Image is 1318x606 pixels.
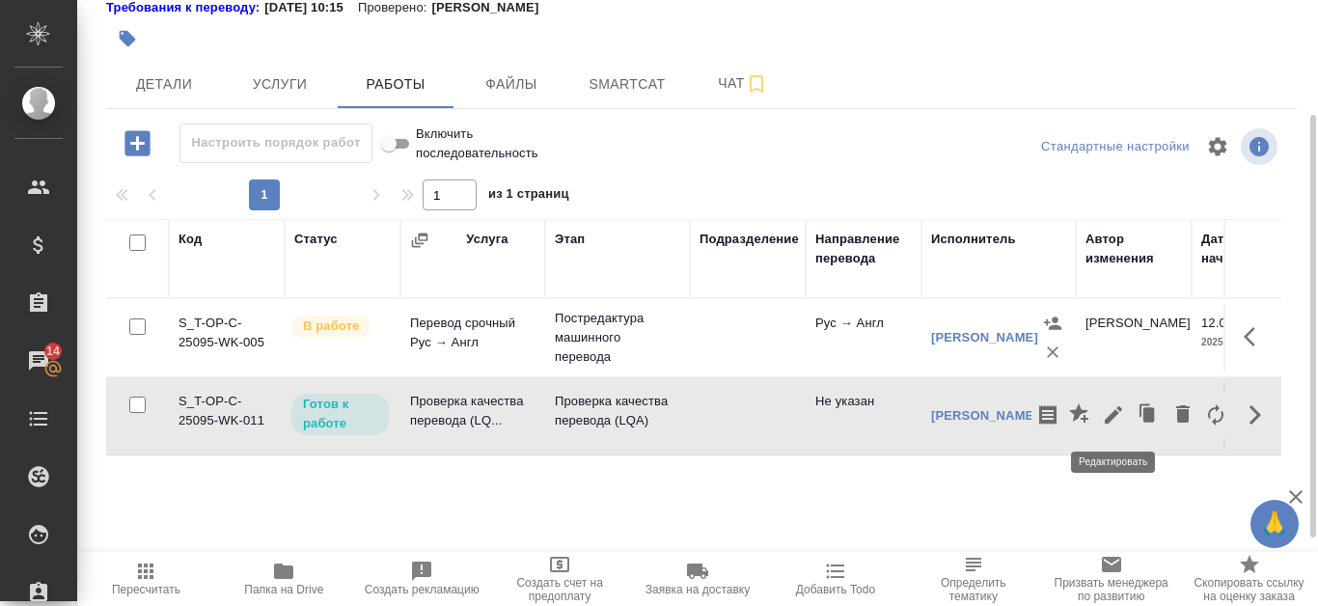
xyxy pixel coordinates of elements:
[806,382,921,450] td: Не указан
[503,576,618,603] span: Создать счет на предоплату
[244,583,323,596] span: Папка на Drive
[1038,338,1067,367] button: Удалить
[1199,392,1232,438] button: Заменить
[1038,387,1067,416] button: Назначить
[1042,552,1180,606] button: Призвать менеджера по развитию
[931,408,1038,423] a: [PERSON_NAME]
[1232,314,1278,360] button: Здесь прячутся важные кнопки
[400,382,545,450] td: Проверка качества перевода (LQ...
[491,552,629,606] button: Создать счет на предоплату
[303,317,359,336] p: В работе
[294,230,338,249] div: Статус
[1038,309,1067,338] button: Назначить
[931,230,1016,249] div: Исполнитель
[916,576,1030,603] span: Определить тематику
[1076,304,1192,372] td: [PERSON_NAME]
[555,230,585,249] div: Этап
[1192,576,1306,603] span: Скопировать ссылку на оценку заказа
[169,382,285,450] td: S_T-OP-C-25095-WK-011
[581,72,673,96] span: Smartcat
[303,395,377,433] p: Готов к работе
[400,304,545,372] td: Перевод срочный Рус → Англ
[118,72,210,96] span: Детали
[289,392,391,437] div: Исполнитель может приступить к работе
[77,552,215,606] button: Пересчитать
[112,583,180,596] span: Пересчитать
[289,314,391,340] div: Исполнитель выполняет работу
[178,230,202,249] div: Код
[806,304,921,372] td: Рус → Англ
[215,552,353,606] button: Папка на Drive
[1232,392,1278,438] button: Скрыть кнопки
[629,552,767,606] button: Заявка на доставку
[1180,552,1318,606] button: Скопировать ссылку на оценку заказа
[169,304,285,372] td: S_T-OP-C-25095-WK-005
[1130,392,1167,438] button: Клонировать
[645,583,750,596] span: Заявка на доставку
[697,71,789,96] span: Чат
[1250,500,1299,548] button: 🙏
[1076,382,1192,450] td: [PERSON_NAME]
[416,124,538,163] span: Включить последовательность
[1194,124,1241,170] span: Настроить таблицу
[1054,576,1168,603] span: Призвать менеджера по развитию
[5,337,72,385] a: 14
[1201,316,1237,330] p: 12.09,
[233,72,326,96] span: Услуги
[365,583,480,596] span: Создать рекламацию
[815,230,912,268] div: Направление перевода
[106,17,149,60] button: Добавить тэг
[700,230,799,249] div: Подразделение
[353,552,491,606] button: Создать рекламацию
[35,342,71,361] span: 14
[1201,230,1278,268] div: Дата начала
[745,72,768,96] svg: Подписаться
[349,72,442,96] span: Работы
[488,182,569,210] span: из 1 страниц
[465,72,558,96] span: Файлы
[766,552,904,606] button: Добавить Todo
[1258,504,1291,544] span: 🙏
[1064,392,1097,438] button: Добавить оценку
[1241,128,1281,165] span: Посмотреть информацию
[111,124,164,163] button: Добавить работу
[466,230,508,249] div: Услуга
[1031,392,1064,438] button: Скопировать мини-бриф
[1201,333,1278,352] p: 2025
[555,309,680,367] p: Постредактура машинного перевода
[555,392,680,430] p: Проверка качества перевода (LQA)
[931,330,1038,344] a: [PERSON_NAME]
[1167,392,1199,438] button: Удалить
[904,552,1042,606] button: Определить тематику
[1085,230,1182,268] div: Автор изменения
[1036,132,1194,162] div: split button
[796,583,875,596] span: Добавить Todo
[410,231,429,250] button: Сгруппировать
